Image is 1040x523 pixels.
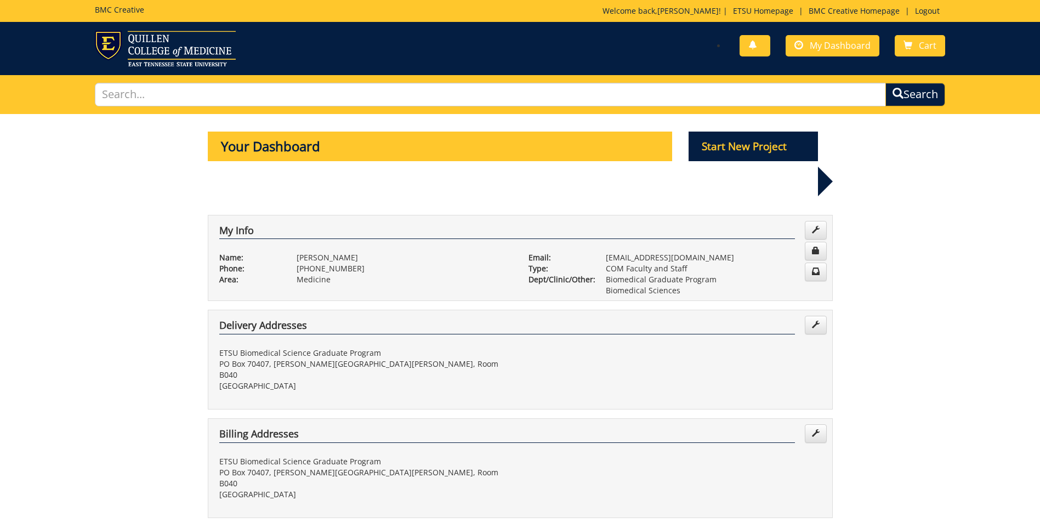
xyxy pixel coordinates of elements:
[219,274,280,285] p: Area:
[297,252,512,263] p: [PERSON_NAME]
[728,5,799,16] a: ETSU Homepage
[219,456,512,467] p: ETSU Biomedical Science Graduate Program
[95,31,236,66] img: ETSU logo
[805,263,827,281] a: Change Communication Preferences
[689,132,818,161] p: Start New Project
[606,285,821,296] p: Biomedical Sciences
[606,252,821,263] p: [EMAIL_ADDRESS][DOMAIN_NAME]
[528,252,589,263] p: Email:
[208,132,673,161] p: Your Dashboard
[810,39,871,52] span: My Dashboard
[219,263,280,274] p: Phone:
[606,274,821,285] p: Biomedical Graduate Program
[95,83,886,106] input: Search...
[606,263,821,274] p: COM Faculty and Staff
[219,489,512,500] p: [GEOGRAPHIC_DATA]
[805,242,827,260] a: Change Password
[786,35,879,56] a: My Dashboard
[805,316,827,334] a: Edit Addresses
[657,5,719,16] a: [PERSON_NAME]
[219,225,795,240] h4: My Info
[219,348,512,359] p: ETSU Biomedical Science Graduate Program
[919,39,936,52] span: Cart
[219,359,512,380] p: PO Box 70407, [PERSON_NAME][GEOGRAPHIC_DATA][PERSON_NAME], Room B040
[297,274,512,285] p: Medicine
[528,263,589,274] p: Type:
[528,274,589,285] p: Dept/Clinic/Other:
[219,380,512,391] p: [GEOGRAPHIC_DATA]
[603,5,945,16] p: Welcome back, ! | | |
[805,424,827,443] a: Edit Addresses
[219,429,795,443] h4: Billing Addresses
[219,320,795,334] h4: Delivery Addresses
[910,5,945,16] a: Logout
[219,252,280,263] p: Name:
[219,467,512,489] p: PO Box 70407, [PERSON_NAME][GEOGRAPHIC_DATA][PERSON_NAME], Room B040
[689,142,818,152] a: Start New Project
[895,35,945,56] a: Cart
[95,5,144,14] h5: BMC Creative
[297,263,512,274] p: [PHONE_NUMBER]
[885,83,945,106] button: Search
[803,5,905,16] a: BMC Creative Homepage
[805,221,827,240] a: Edit Info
